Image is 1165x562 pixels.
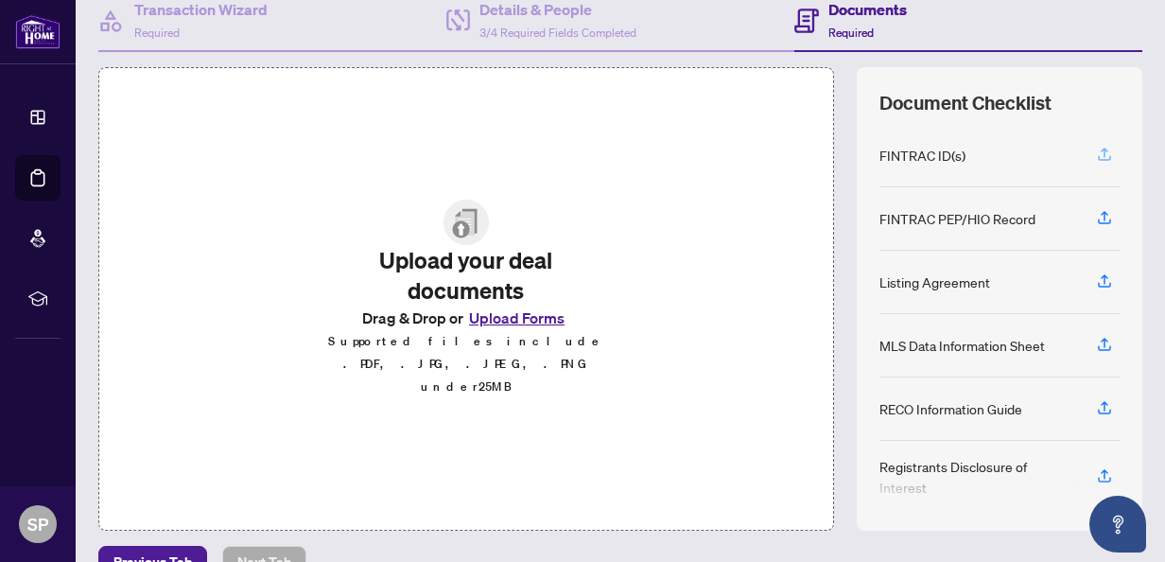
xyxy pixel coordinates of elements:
[879,90,1052,116] span: Document Checklist
[15,14,61,49] img: logo
[321,330,612,398] p: Supported files include .PDF, .JPG, .JPEG, .PNG under 25 MB
[879,208,1035,229] div: FINTRAC PEP/HIO Record
[879,335,1045,356] div: MLS Data Information Sheet
[463,306,570,330] button: Upload Forms
[479,26,636,40] span: 3/4 Required Fields Completed
[362,306,570,330] span: Drag & Drop or
[879,456,1074,498] div: Registrants Disclosure of Interest
[305,184,627,413] span: File UploadUpload your deal documentsDrag & Drop orUpload FormsSupported files include .PDF, .JPG...
[134,26,180,40] span: Required
[443,200,489,245] img: File Upload
[828,26,874,40] span: Required
[879,398,1022,419] div: RECO Information Guide
[1089,496,1146,553] button: Open asap
[879,272,990,292] div: Listing Agreement
[321,245,612,306] h2: Upload your deal documents
[879,145,965,166] div: FINTRAC ID(s)
[27,511,48,537] span: SP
